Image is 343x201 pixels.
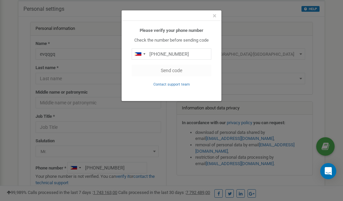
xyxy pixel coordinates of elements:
[320,163,336,179] div: Open Intercom Messenger
[153,82,190,87] small: Contact support team
[213,12,216,20] span: ×
[132,37,211,44] p: Check the number before sending code
[132,49,147,59] div: Telephone country code
[153,82,190,87] a: Contact support team
[132,65,211,76] button: Send code
[213,12,216,19] button: Close
[132,48,211,60] input: 0905 123 4567
[140,28,203,33] b: Please verify your phone number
